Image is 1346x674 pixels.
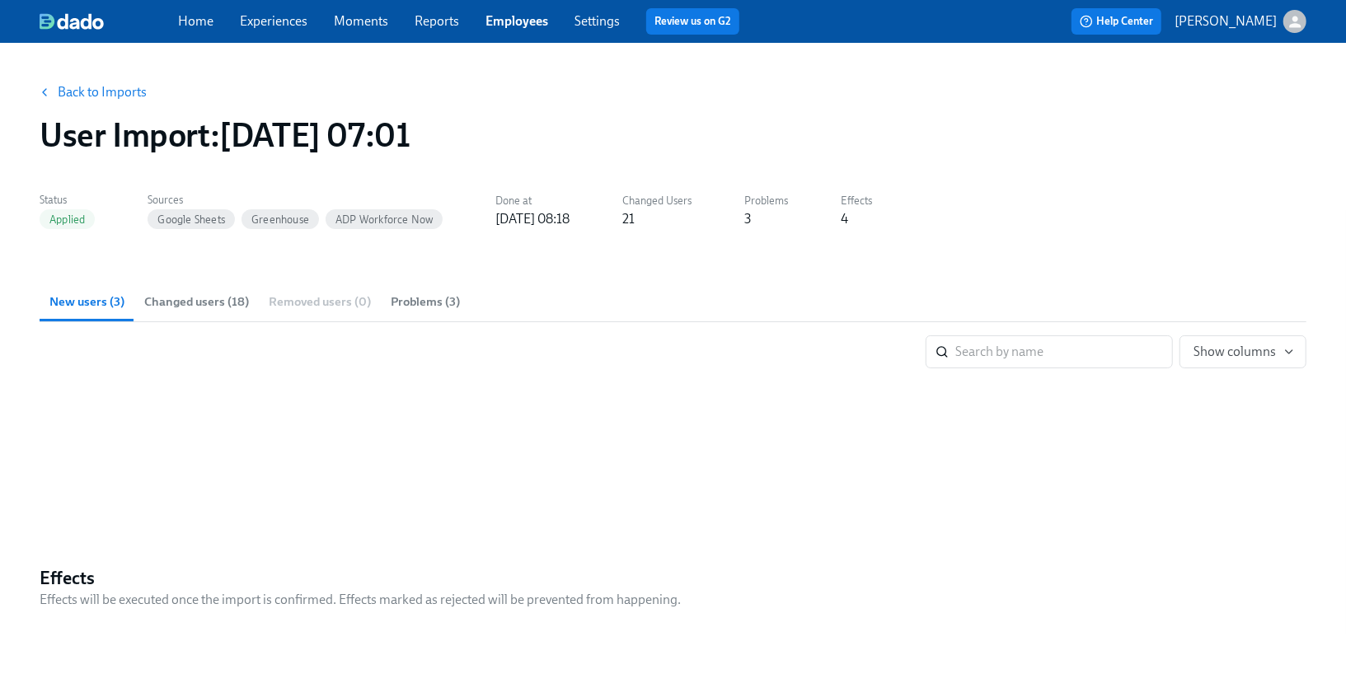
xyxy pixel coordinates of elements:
span: Changed users (18) [144,293,249,311]
button: Help Center [1072,8,1161,35]
p: Effects will be executed once the import is confirmed. Effects marked as rejected will be prevent... [40,591,681,609]
a: Review us on G2 [654,13,731,30]
button: Back to Imports [30,76,158,109]
div: 21 [622,210,635,228]
div: 3 [744,210,751,228]
label: Effects [841,192,872,210]
div: [DATE] 08:18 [495,210,570,228]
a: Moments [334,13,388,29]
span: Problems (3) [391,293,460,311]
button: Review us on G2 [646,8,739,35]
label: Problems [744,192,788,210]
a: Experiences [240,13,307,29]
h1: User Import : [DATE] 07:01 [40,115,410,155]
input: Search by name [955,335,1173,368]
img: dado [40,13,104,30]
span: Show columns [1194,344,1292,360]
a: Back to Imports [58,84,147,101]
a: Reports [415,13,459,29]
label: Changed Users [622,192,692,210]
label: Status [40,191,95,209]
a: Home [178,13,213,29]
button: Show columns [1180,335,1306,368]
a: dado [40,13,178,30]
div: 4 [841,210,848,228]
span: Applied [40,213,95,226]
h4: Effects [40,566,681,591]
span: Google Sheets [148,213,235,226]
a: Employees [485,13,548,29]
span: New users (3) [49,293,124,311]
label: Done at [495,192,570,210]
button: [PERSON_NAME] [1175,10,1306,33]
span: Help Center [1080,13,1153,30]
a: Settings [575,13,620,29]
label: Sources [148,191,443,209]
p: [PERSON_NAME] [1175,12,1277,30]
span: ADP Workforce Now [326,213,443,226]
span: Greenhouse [242,213,319,226]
